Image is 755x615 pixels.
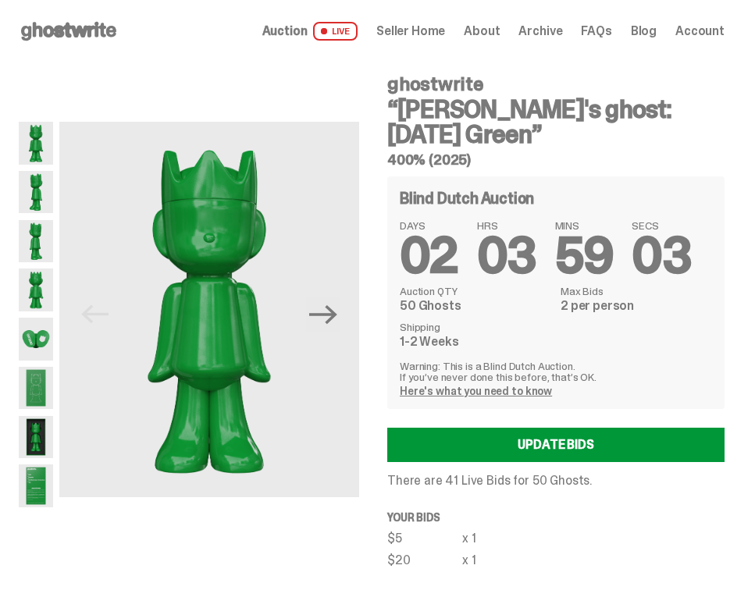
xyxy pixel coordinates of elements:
h5: 400% (2025) [387,153,725,167]
span: 03 [632,223,691,288]
div: x 1 [462,554,476,567]
dd: 2 per person [561,300,712,312]
a: Here's what you need to know [400,384,552,398]
a: Seller Home [376,25,445,37]
a: About [464,25,500,37]
p: Your bids [387,512,725,523]
dt: Max Bids [561,286,712,297]
span: LIVE [313,22,358,41]
span: 03 [477,223,536,288]
h4: ghostwrite [387,75,725,94]
img: Schrodinger_Green_Hero_3.png [19,220,53,262]
span: MINS [555,220,614,231]
button: Next [306,297,340,332]
div: x 1 [462,532,476,545]
img: Schrodinger_Green_Hero_12.png [19,464,53,507]
img: Schrodinger_Green_Hero_2.png [19,171,53,213]
span: DAYS [400,220,458,231]
h3: “[PERSON_NAME]'s ghost: [DATE] Green” [387,97,725,147]
div: $5 [387,532,462,545]
img: Schrodinger_Green_Hero_7.png [19,318,53,360]
a: Archive [518,25,562,37]
dt: Shipping [400,322,551,332]
span: 59 [555,223,614,288]
img: Schrodinger_Green_Hero_6.png [19,268,53,311]
span: SECS [632,220,691,231]
a: FAQs [581,25,611,37]
dd: 50 Ghosts [400,300,551,312]
p: Warning: This is a Blind Dutch Auction. If you’ve never done this before, that’s OK. [400,361,712,382]
a: Account [675,25,725,37]
span: Auction [262,25,308,37]
span: HRS [477,220,536,231]
dd: 1-2 Weeks [400,336,551,348]
img: Schrodinger_Green_Hero_1.png [59,122,359,497]
dt: Auction QTY [400,286,551,297]
span: 02 [400,223,458,288]
a: Update Bids [387,428,725,462]
img: Schrodinger_Green_Hero_13.png [19,416,53,458]
img: Schrodinger_Green_Hero_1.png [19,122,53,164]
p: There are 41 Live Bids for 50 Ghosts. [387,475,725,487]
img: Schrodinger_Green_Hero_9.png [19,367,53,409]
a: Auction LIVE [262,22,358,41]
h4: Blind Dutch Auction [400,190,534,206]
div: $20 [387,554,462,567]
a: Blog [631,25,657,37]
